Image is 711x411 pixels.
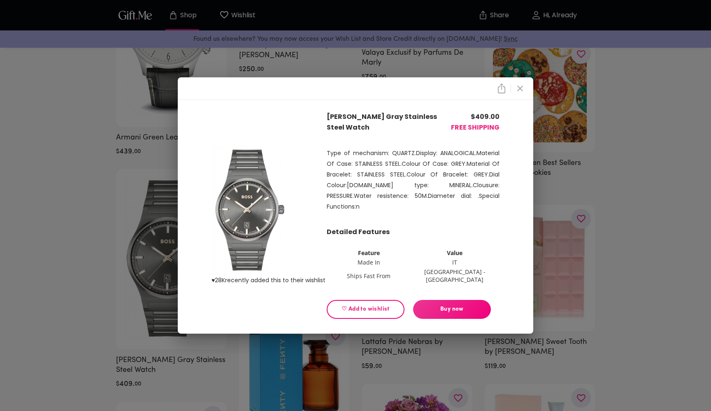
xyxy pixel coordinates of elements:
[513,81,527,95] button: close
[411,248,499,257] th: Value
[327,227,500,237] p: Detailed Features
[327,300,404,319] button: ♡ Add to wishlist
[334,305,397,314] span: ♡ Add to wishlist
[413,305,491,314] span: Buy now
[448,122,500,133] p: FREE SHIPPING
[411,267,499,284] td: [GEOGRAPHIC_DATA] - [GEOGRAPHIC_DATA]
[448,111,500,122] p: $ 409.00
[328,267,410,284] td: Ships Fast From
[211,145,288,275] img: product image
[411,258,499,267] td: IT
[211,275,325,286] p: ♥ 28K recently added this to their wishlist
[327,111,448,133] p: [PERSON_NAME] Gray Stainless Steel Watch
[495,82,509,95] button: close
[328,258,410,267] td: Made In
[413,300,491,319] button: Buy now
[327,148,500,212] p: Type of mechanism: QUARTZ.Display: ANALOGICAL.Material Of Case: STAINLESS STEEL.Colour Of Case: G...
[328,248,410,257] th: Feature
